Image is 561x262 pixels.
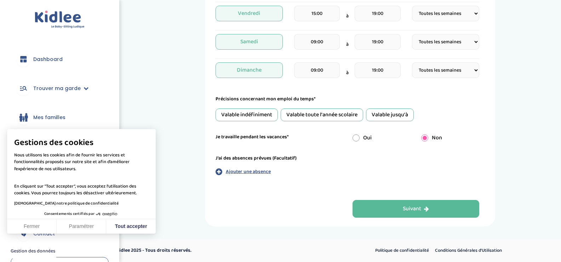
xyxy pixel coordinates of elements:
input: heure de debut [294,62,340,78]
span: Trouver ma garde [33,85,81,92]
span: Dimanche [216,62,283,78]
input: heure de fin [355,34,400,50]
button: Fermer le widget sans consentement [6,244,59,259]
svg: Axeptio [96,204,117,225]
label: Précisions concernant mon emploi du temps* [216,95,316,103]
span: Vendredi [216,6,283,21]
div: Valable toute l'année scolaire [281,108,363,121]
button: Consentements certifiés par [41,210,122,219]
p: Ajouter une absence [226,168,271,175]
label: Je travaille pendant les vacances* [216,133,289,141]
span: Dashboard [33,56,63,63]
a: Contact [11,221,109,246]
input: heure de debut [294,6,340,21]
span: à [346,69,349,77]
label: J'ai des absences prévues (Facultatif) [216,155,297,162]
p: En cliquant sur ”Tout accepter”, vous acceptez l’utilisation des cookies. Vous pourrez toujours l... [14,176,149,197]
a: [DEMOGRAPHIC_DATA] notre politique de confidentialité [14,200,119,207]
span: Mes familles [33,114,65,121]
span: Consentements certifiés par [44,212,95,216]
a: Politique de confidentialité [373,246,431,255]
input: heure de debut [294,34,340,50]
a: Conditions Générales d’Utilisation [433,246,504,255]
a: Trouver ma garde [11,76,109,101]
p: © Kidlee 2025 - Tous droits réservés. [112,247,311,254]
span: à [346,12,349,20]
div: Valable indéfiniment [216,108,278,121]
a: Mes familles [11,105,109,130]
button: Ajouter une absence [216,168,271,175]
span: Contact [33,230,55,238]
img: logo.svg [35,11,85,29]
button: Fermer [7,219,57,234]
input: heure de fin [355,62,400,78]
div: Suivant [403,205,429,213]
span: Gestion des données [11,248,55,255]
span: Samedi [216,34,283,50]
button: Tout accepter [106,219,156,234]
button: Suivant [353,200,479,218]
div: Oui [347,134,416,142]
div: Valable jusqu'à [366,108,414,121]
input: heure de fin [355,6,400,21]
button: Paramétrer [57,219,106,234]
a: Dashboard [11,46,109,72]
p: Nous utilisons les cookies afin de fournir les services et fonctionnalités proposés sur notre sit... [14,152,149,173]
span: à [346,41,349,48]
span: Gestions des cookies [14,138,149,148]
div: Non [416,134,485,142]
